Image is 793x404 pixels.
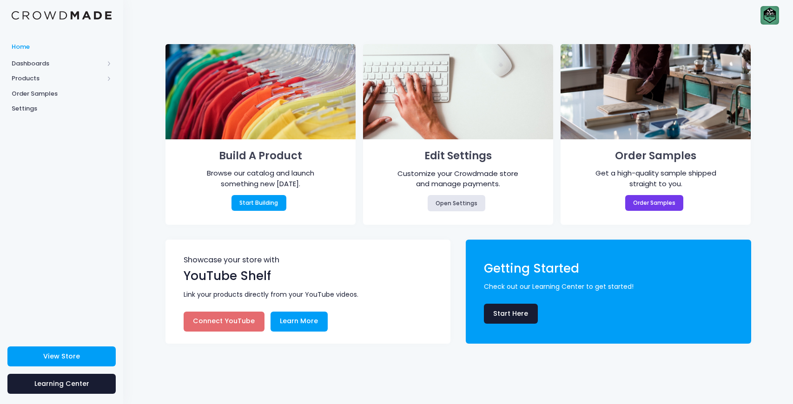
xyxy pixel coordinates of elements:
img: User [760,6,779,25]
span: Settings [12,104,112,113]
span: Products [12,74,104,83]
span: Link your products directly from your YouTube videos. [184,290,437,300]
a: Start Building [231,195,286,211]
span: Home [12,42,112,52]
h1: Order Samples [575,147,738,165]
a: Connect YouTube [184,312,264,332]
span: Order Samples [12,89,112,98]
span: Check out our Learning Center to get started! [484,282,738,292]
a: Learn More [271,312,328,332]
a: View Store [7,346,116,366]
span: Dashboards [12,59,104,68]
div: Get a high-quality sample shipped straight to you. [589,168,722,189]
a: Learning Center [7,374,116,394]
span: View Store [43,352,80,361]
a: Order Samples [625,195,684,211]
h1: Edit Settings [377,147,540,165]
span: Getting Started [484,260,579,277]
a: Start Here [484,304,538,324]
div: Customize your Crowdmade store and manage payments. [392,169,525,189]
span: YouTube Shelf [184,267,271,284]
h1: Build A Product [179,147,342,165]
img: Logo [12,11,112,20]
a: Open Settings [428,195,486,211]
span: Showcase your store with [184,256,434,267]
div: Browse our catalog and launch something new [DATE]. [194,168,327,189]
span: Learning Center [34,379,89,388]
